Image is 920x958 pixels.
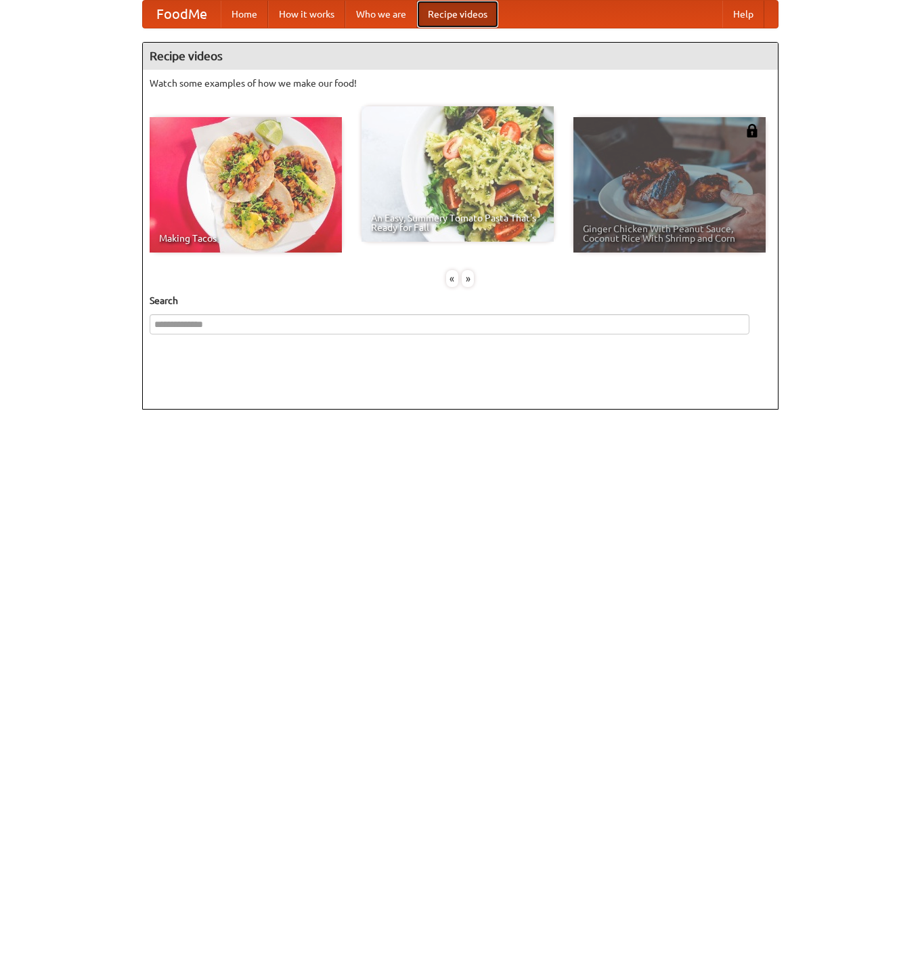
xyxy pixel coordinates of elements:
a: FoodMe [143,1,221,28]
span: Making Tacos [159,234,332,243]
a: Making Tacos [150,117,342,253]
span: An Easy, Summery Tomato Pasta That's Ready for Fall [371,213,544,232]
h4: Recipe videos [143,43,778,70]
div: » [462,270,474,287]
p: Watch some examples of how we make our food! [150,77,771,90]
a: How it works [268,1,345,28]
img: 483408.png [745,124,759,137]
a: Recipe videos [417,1,498,28]
a: Who we are [345,1,417,28]
a: An Easy, Summery Tomato Pasta That's Ready for Fall [362,106,554,242]
h5: Search [150,294,771,307]
a: Home [221,1,268,28]
a: Help [722,1,764,28]
div: « [446,270,458,287]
